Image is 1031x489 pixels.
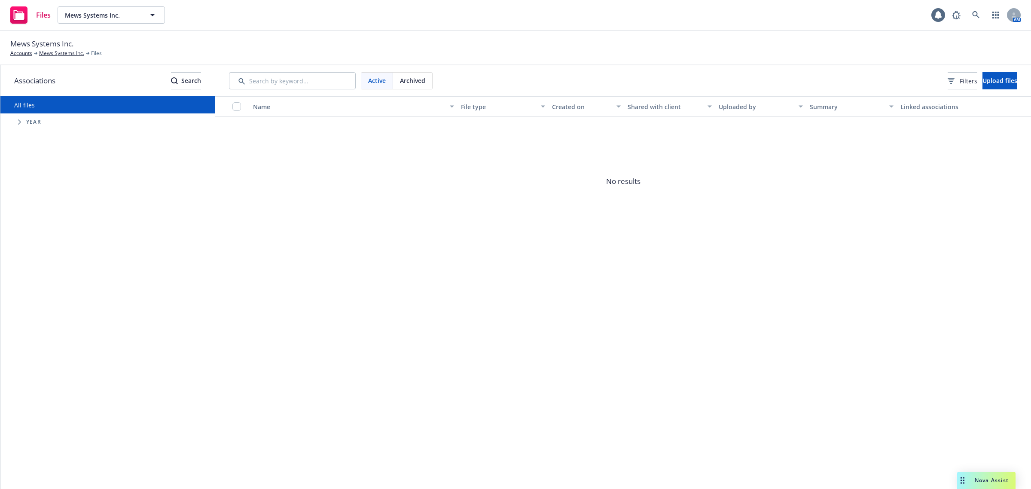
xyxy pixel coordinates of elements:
span: Mews Systems Inc. [65,11,139,20]
span: Year [26,119,41,125]
div: Search [171,73,201,89]
span: Archived [400,76,425,85]
a: Report a Bug [948,6,965,24]
div: Shared with client [628,102,702,111]
div: Uploaded by [719,102,793,111]
span: Files [91,49,102,57]
div: Name [253,102,445,111]
a: Switch app [987,6,1004,24]
div: File type [461,102,536,111]
div: Linked associations [900,102,985,111]
a: Files [7,3,54,27]
a: Search [967,6,985,24]
button: Summary [806,96,897,117]
button: Shared with client [624,96,715,117]
button: Linked associations [897,96,988,117]
svg: Search [171,77,178,84]
button: Created on [549,96,624,117]
div: Tree Example [0,113,215,131]
span: Nova Assist [975,477,1009,484]
a: Accounts [10,49,32,57]
button: File type [458,96,549,117]
span: Upload files [982,76,1017,85]
button: Nova Assist [957,472,1016,489]
button: Upload files [982,72,1017,89]
input: Search by keyword... [229,72,356,89]
span: Active [368,76,386,85]
div: Drag to move [957,472,968,489]
a: Mews Systems Inc. [39,49,84,57]
button: Mews Systems Inc. [58,6,165,24]
div: Created on [552,102,611,111]
span: Associations [14,75,55,86]
a: All files [14,101,35,109]
button: SearchSearch [171,72,201,89]
span: Files [36,12,51,18]
div: Summary [810,102,885,111]
input: Select all [232,102,241,111]
button: Uploaded by [715,96,806,117]
span: Mews Systems Inc. [10,38,73,49]
button: Name [250,96,458,117]
span: Filters [960,76,977,86]
span: No results [215,117,1031,246]
span: Filters [948,76,977,86]
button: Filters [948,72,977,89]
